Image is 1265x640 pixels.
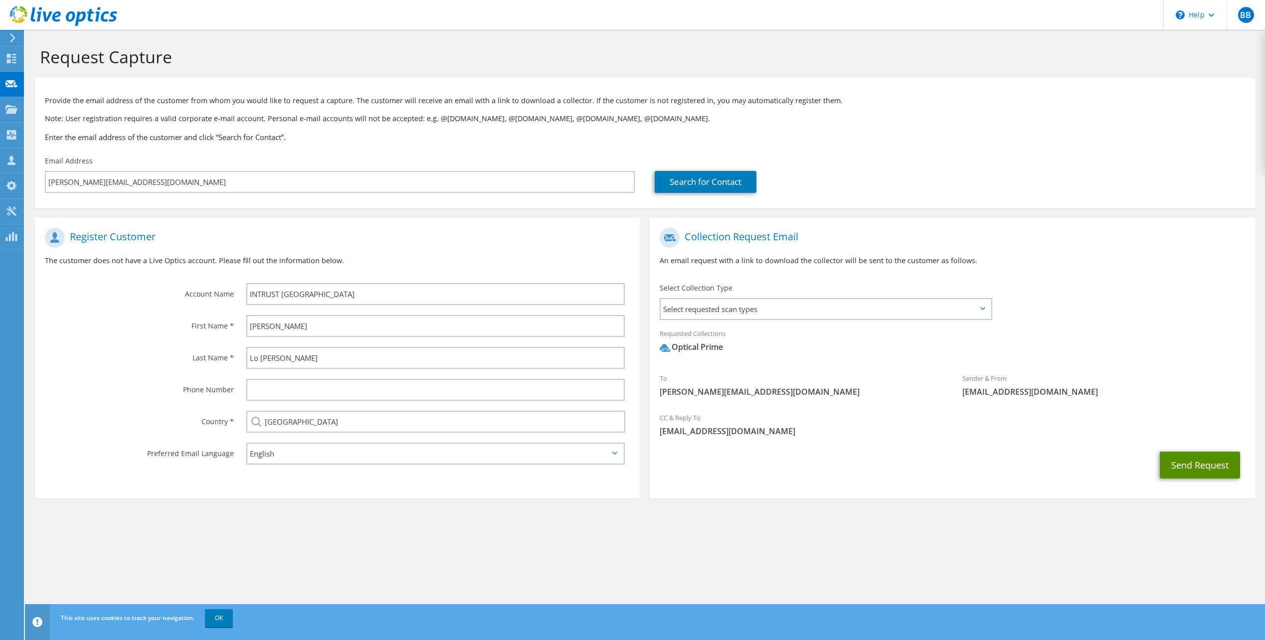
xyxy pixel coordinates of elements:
[1238,7,1254,23] span: BB
[661,299,990,319] span: Select requested scan types
[962,386,1245,397] span: [EMAIL_ADDRESS][DOMAIN_NAME]
[660,255,1245,266] p: An email request with a link to download the collector will be sent to the customer as follows.
[655,171,756,193] a: Search for Contact
[1176,10,1185,19] svg: \n
[45,379,234,395] label: Phone Number
[660,426,1245,437] span: [EMAIL_ADDRESS][DOMAIN_NAME]
[45,228,625,248] h1: Register Customer
[45,132,1245,143] h3: Enter the email address of the customer and click “Search for Contact”.
[660,228,1240,248] h1: Collection Request Email
[45,156,93,166] label: Email Address
[45,113,1245,124] p: Note: User registration requires a valid corporate e-mail account. Personal e-mail accounts will ...
[205,609,233,627] a: OK
[45,95,1245,106] p: Provide the email address of the customer from whom you would like to request a capture. The cust...
[61,614,194,622] span: This site uses cookies to track your navigation.
[660,386,942,397] span: [PERSON_NAME][EMAIL_ADDRESS][DOMAIN_NAME]
[1160,452,1240,479] button: Send Request
[45,283,234,299] label: Account Name
[952,368,1255,402] div: Sender & From
[650,368,952,402] div: To
[45,347,234,363] label: Last Name *
[660,283,732,293] label: Select Collection Type
[660,341,723,353] div: Optical Prime
[45,255,630,266] p: The customer does not have a Live Optics account. Please fill out the information below.
[45,411,234,427] label: Country *
[45,443,234,459] label: Preferred Email Language
[45,315,234,331] label: First Name *
[650,407,1255,442] div: CC & Reply To
[650,323,1255,363] div: Requested Collections
[40,46,1245,67] h1: Request Capture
